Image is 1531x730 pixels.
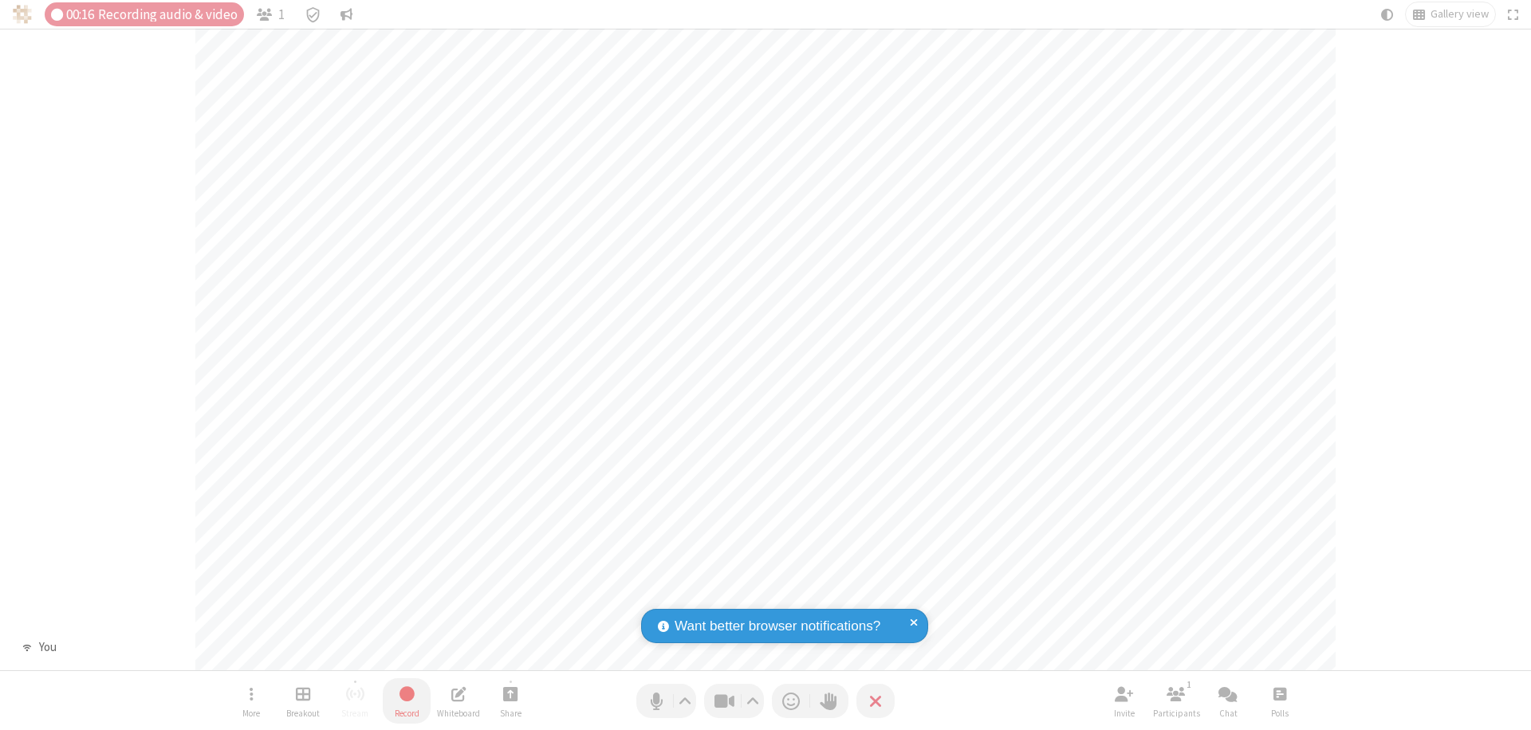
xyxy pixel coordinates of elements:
button: Audio settings [675,684,696,718]
button: Video setting [742,684,764,718]
button: Open participant list [250,2,292,26]
button: Open menu [227,678,275,724]
img: QA Selenium DO NOT DELETE OR CHANGE [13,5,32,24]
button: Open chat [1204,678,1252,724]
button: Raise hand [810,684,848,718]
button: Start sharing [486,678,534,724]
button: End or leave meeting [856,684,895,718]
span: Participants [1153,708,1200,718]
div: 1 [1183,677,1196,692]
span: Gallery view [1431,8,1489,21]
span: Breakout [286,708,320,718]
span: 00:16 [66,7,94,22]
button: Send a reaction [772,684,810,718]
span: Invite [1114,708,1135,718]
span: More [242,708,260,718]
span: Share [500,708,521,718]
button: Mute (⌘+Shift+A) [636,684,696,718]
button: Open shared whiteboard [435,678,482,724]
button: Using system theme [1375,2,1400,26]
button: Fullscreen [1501,2,1525,26]
button: Unable to start streaming without first stopping recording [331,678,379,724]
span: Polls [1271,708,1289,718]
button: Open participant list [1152,678,1200,724]
span: Recording audio & video [98,7,238,22]
button: Stop video (⌘+Shift+V) [704,684,764,718]
span: Record [395,708,419,718]
button: Conversation [334,2,360,26]
span: Stream [341,708,368,718]
span: Chat [1219,708,1238,718]
button: Stop recording [383,678,431,724]
span: Whiteboard [437,708,480,718]
span: Want better browser notifications? [675,616,880,637]
button: Invite participants (⌘+Shift+I) [1100,678,1148,724]
div: Meeting details Encryption enabled [297,2,328,26]
button: Open poll [1256,678,1304,724]
div: Audio & video [45,2,244,26]
button: Manage Breakout Rooms [279,678,327,724]
button: Change layout [1406,2,1495,26]
span: 1 [278,7,285,22]
div: You [33,638,62,657]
